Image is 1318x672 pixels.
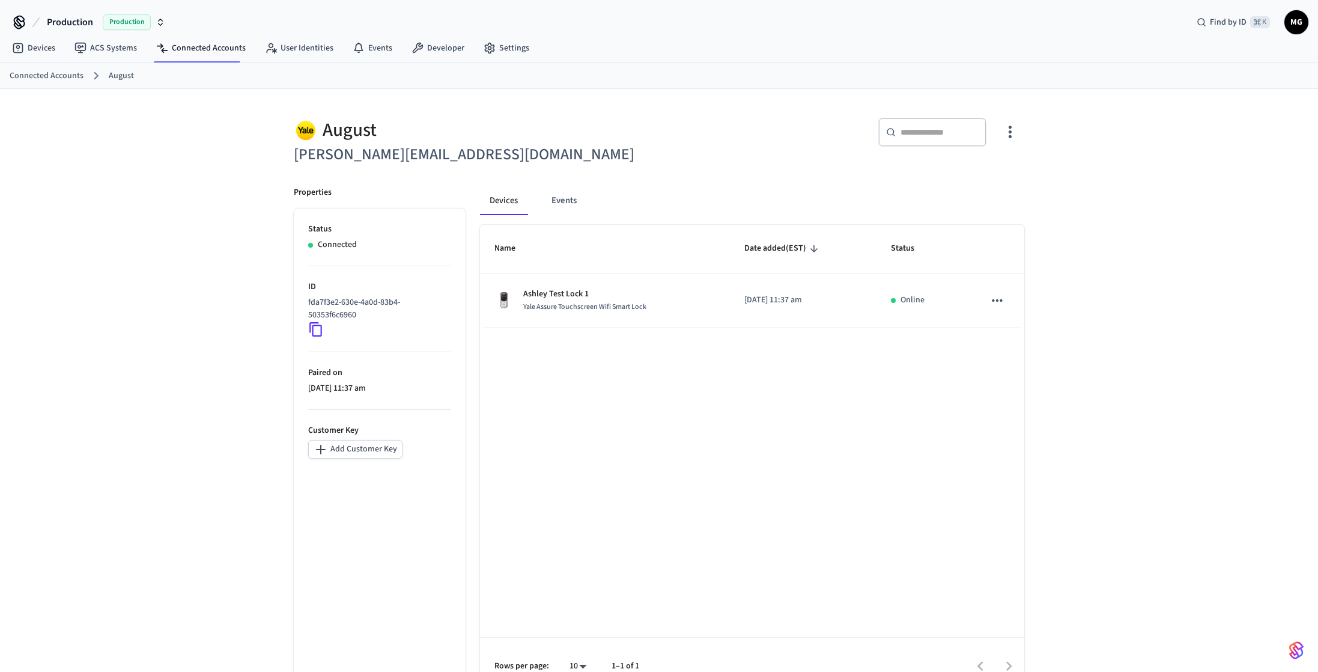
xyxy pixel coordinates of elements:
p: Status [308,223,451,236]
div: Find by ID⌘ K [1187,11,1280,33]
button: Add Customer Key [308,440,402,459]
p: fda7f3e2-630e-4a0d-83b4-50353f6c6960 [308,296,446,322]
span: MG [1286,11,1307,33]
button: MG [1284,10,1308,34]
span: Production [47,15,93,29]
p: Online [900,294,925,307]
span: Status [891,239,930,258]
span: Production [103,14,151,30]
h6: [PERSON_NAME][EMAIL_ADDRESS][DOMAIN_NAME] [294,142,652,167]
span: Yale Assure Touchscreen Wifi Smart Lock [523,302,646,312]
button: Events [542,186,586,215]
img: Yale Assure Touchscreen Wifi Smart Lock, Satin Nickel, Front [494,291,514,310]
a: Settings [474,37,539,59]
span: Find by ID [1210,16,1247,28]
p: [DATE] 11:37 am [308,382,451,395]
a: Connected Accounts [147,37,255,59]
span: Name [494,239,531,258]
a: August [109,70,134,82]
a: ACS Systems [65,37,147,59]
a: User Identities [255,37,343,59]
a: Devices [2,37,65,59]
button: Devices [480,186,527,215]
p: Paired on [308,367,451,379]
a: Events [343,37,402,59]
a: Developer [402,37,474,59]
span: Date added(EST) [744,239,822,258]
a: Connected Accounts [10,70,84,82]
div: August [294,118,652,142]
table: sticky table [480,225,1024,328]
span: ⌘ K [1250,16,1270,28]
p: ID [308,281,451,293]
p: [DATE] 11:37 am [744,294,862,307]
p: Connected [318,239,357,251]
img: SeamLogoGradient.69752ec5.svg [1289,641,1304,660]
p: Ashley Test Lock 1 [523,288,646,301]
p: Customer Key [308,424,451,437]
div: connected account tabs [480,186,1024,215]
p: Properties [294,186,332,199]
img: Yale Logo, Square [294,118,318,142]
